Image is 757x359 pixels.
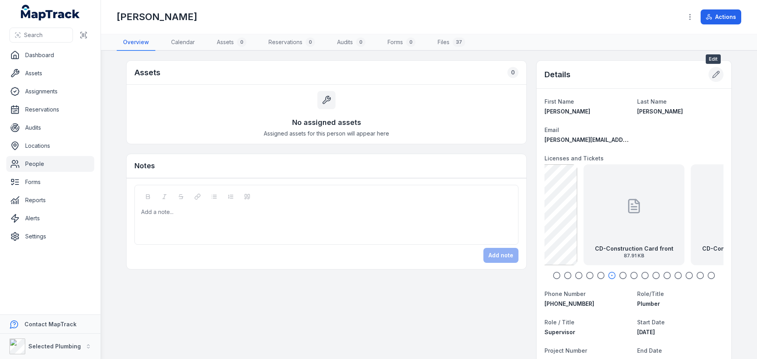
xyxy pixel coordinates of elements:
[6,174,94,190] a: Forms
[637,290,664,297] span: Role/Title
[292,117,361,128] h3: No assigned assets
[544,126,559,133] span: Email
[6,229,94,244] a: Settings
[544,136,685,143] span: [PERSON_NAME][EMAIL_ADDRESS][DOMAIN_NAME]
[406,37,416,47] div: 0
[6,138,94,154] a: Locations
[544,347,587,354] span: Project Number
[544,69,571,80] h2: Details
[165,34,201,51] a: Calendar
[637,300,660,307] span: Plumber
[453,37,465,47] div: 37
[637,347,662,354] span: End Date
[117,34,155,51] a: Overview
[544,98,574,105] span: First Name
[6,192,94,208] a: Reports
[595,245,673,253] strong: CD-Construction Card front
[262,34,321,51] a: Reservations0
[117,11,197,23] h1: [PERSON_NAME]
[701,9,741,24] button: Actions
[544,300,594,307] span: [PHONE_NUMBER]
[134,67,160,78] h2: Assets
[237,37,246,47] div: 0
[544,155,604,162] span: Licenses and Tickets
[24,31,43,39] span: Search
[595,253,673,259] span: 87.91 KB
[28,343,81,350] strong: Selected Plumbing
[9,28,73,43] button: Search
[211,34,253,51] a: Assets0
[306,37,315,47] div: 0
[381,34,422,51] a: Forms0
[331,34,372,51] a: Audits0
[6,156,94,172] a: People
[637,98,667,105] span: Last Name
[544,290,585,297] span: Phone Number
[637,108,683,115] span: [PERSON_NAME]
[6,210,94,226] a: Alerts
[134,160,155,171] h3: Notes
[6,47,94,63] a: Dashboard
[507,67,518,78] div: 0
[544,319,574,326] span: Role / Title
[6,65,94,81] a: Assets
[24,321,76,327] strong: Contact MapTrack
[637,319,665,326] span: Start Date
[6,120,94,136] a: Audits
[6,84,94,99] a: Assignments
[21,5,80,20] a: MapTrack
[544,329,575,335] span: Supervisor
[264,130,389,138] span: Assigned assets for this person will appear here
[356,37,365,47] div: 0
[706,54,721,64] span: Edit
[637,329,655,335] span: [DATE]
[637,329,655,335] time: 9/18/1998, 12:00:00 AM
[544,108,590,115] span: [PERSON_NAME]
[431,34,472,51] a: Files37
[6,102,94,117] a: Reservations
